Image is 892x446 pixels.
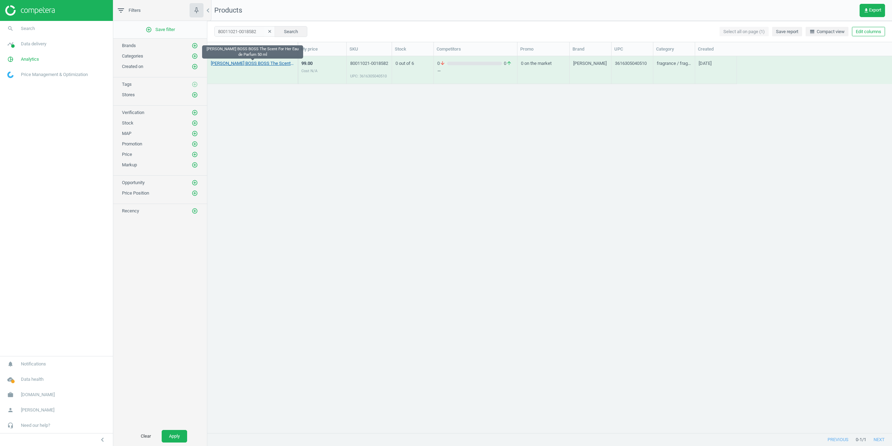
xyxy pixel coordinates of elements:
[7,71,14,78] img: wGWNvw8QSZomAAAAABJRU5ErkJggg==
[437,60,447,67] span: 0
[615,60,647,83] div: 3616305040510
[192,53,198,59] i: add_circle_outline
[146,27,175,33] span: Save filter
[122,82,132,87] span: Tags
[820,433,856,446] button: previous
[192,92,198,98] i: add_circle_outline
[395,57,430,83] div: 0 out of 6
[122,92,135,97] span: Stores
[350,68,388,79] div: UPC: 3616305040510
[809,29,815,35] i: line_weight
[162,430,187,443] button: Apply
[117,6,125,15] i: filter_list
[191,42,198,49] button: add_circle_outline
[21,422,50,429] span: Need our help?
[191,141,198,148] button: add_circle_outline
[4,419,17,432] i: headset_mic
[862,437,866,443] span: / 1
[866,433,892,446] button: next
[122,190,149,196] span: Price Position
[349,46,389,52] div: SKU
[699,60,712,83] div: [DATE]
[437,46,514,52] div: Competitors
[191,109,198,116] button: add_circle_outline
[191,179,198,186] button: add_circle_outline
[192,141,198,147] i: add_circle_outline
[192,151,198,158] i: add_circle_outline
[191,207,198,214] button: add_circle_outline
[192,180,198,186] i: add_circle_outline
[852,27,885,37] button: Edit columns
[5,5,55,16] img: ajHJNr6hYgQAAAAASUVORK5CYII=
[4,403,17,417] i: person
[192,162,198,168] i: add_circle_outline
[4,37,17,51] i: timeline
[146,27,152,33] i: add_circle_outline
[129,7,141,14] span: Filters
[720,27,769,37] button: Select all on page (1)
[264,27,275,37] button: clear
[191,120,198,127] button: add_circle_outline
[191,53,198,60] button: add_circle_outline
[806,27,848,37] button: line_weightCompact view
[133,430,158,443] button: Clear
[192,130,198,137] i: add_circle_outline
[863,8,869,13] i: get_app
[122,120,133,126] span: Stock
[21,376,44,383] span: Data health
[440,60,445,67] i: arrow_downward
[21,361,46,367] span: Notifications
[191,81,198,88] button: add_circle_outline
[301,46,344,52] div: My price
[520,46,567,52] div: Promo
[204,6,212,15] i: chevron_left
[809,29,845,35] span: Compact view
[214,26,275,37] input: SKU/Title search
[192,120,198,126] i: add_circle_outline
[192,43,198,49] i: add_circle_outline
[122,131,131,136] span: MAP
[98,436,107,444] i: chevron_left
[863,8,881,13] span: Export
[122,110,144,115] span: Verification
[122,180,145,185] span: Opportunity
[723,29,765,35] span: Select all on page (1)
[698,46,734,52] div: Created
[395,46,431,52] div: Stock
[192,208,198,214] i: add_circle_outline
[21,407,54,413] span: [PERSON_NAME]
[772,27,802,37] button: Save report
[21,71,88,78] span: Price Management & Optimization
[122,152,132,157] span: Price
[21,25,35,32] span: Search
[572,46,608,52] div: Brand
[776,29,798,35] span: Save report
[122,141,142,146] span: Promotion
[301,68,317,74] div: Cost N/A
[122,53,143,59] span: Categories
[191,130,198,137] button: add_circle_outline
[573,60,607,83] div: [PERSON_NAME]
[122,64,143,69] span: Created on
[656,46,692,52] div: Category
[614,46,650,52] div: UPC
[4,388,17,401] i: work
[860,4,885,17] button: get_appExport
[856,437,862,443] span: 0 - 1
[192,109,198,116] i: add_circle_outline
[191,91,198,98] button: add_circle_outline
[192,63,198,70] i: add_circle_outline
[191,190,198,197] button: add_circle_outline
[521,57,566,83] div: 0 on the market
[506,60,512,67] i: arrow_upward
[275,26,307,37] button: Search
[21,41,46,47] span: Data delivery
[207,56,892,433] div: grid
[4,373,17,386] i: cloud_done
[122,43,136,48] span: Brands
[202,45,303,59] div: [PERSON_NAME] BOSS BOSS The Scent For Her Eau de Parfum 50 ml
[657,60,691,83] div: fragrance / fragrance total juices / fragrance eau de parfum / damendüfte / eau de parfum
[350,60,388,67] div: 80011021-0018582
[94,435,111,444] button: chevron_left
[502,60,514,67] span: 0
